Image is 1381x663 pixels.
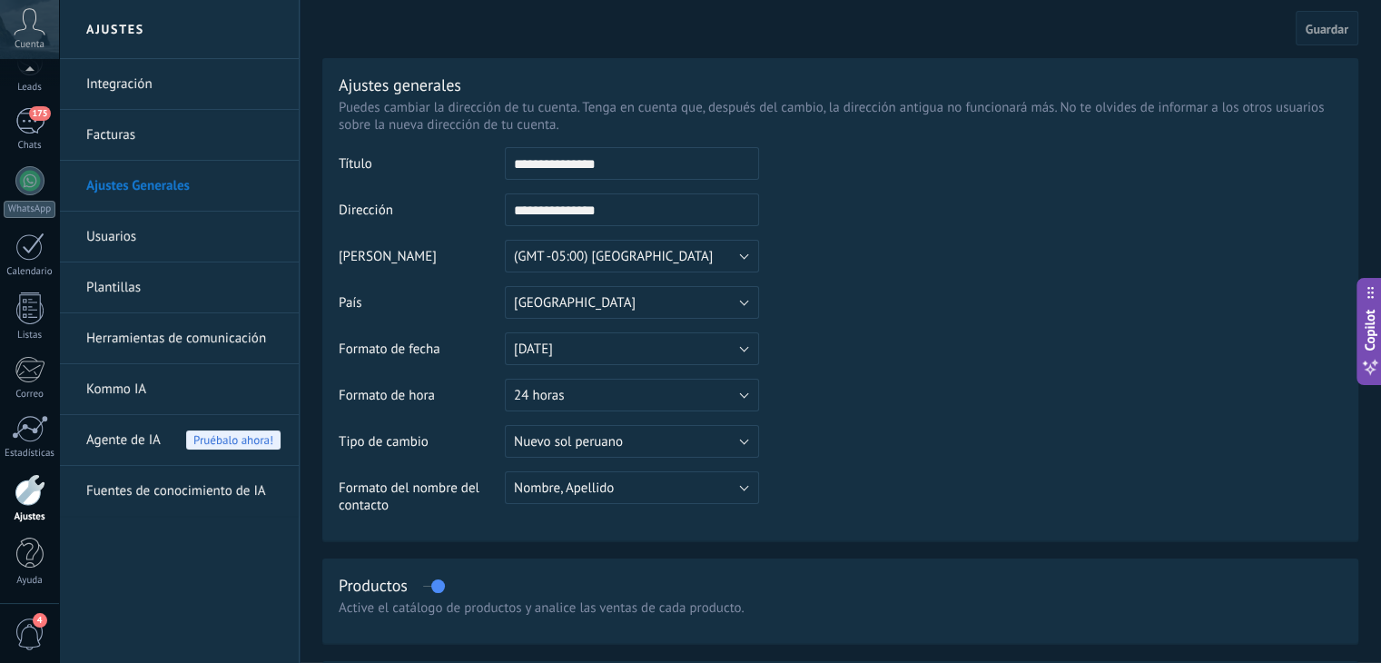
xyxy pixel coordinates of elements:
span: [GEOGRAPHIC_DATA] [514,294,636,312]
a: Facturas [86,110,281,161]
li: Herramientas de comunicación [59,313,299,364]
div: Ajustes [4,511,56,523]
span: Copilot [1361,310,1379,351]
button: Nombre, Apellido [505,471,759,504]
span: (GMT -05:00) [GEOGRAPHIC_DATA] [514,248,713,265]
a: Usuarios [86,212,281,262]
li: Kommo IA [59,364,299,415]
div: Leads [4,82,56,94]
td: Título [339,147,505,193]
td: Tipo de cambio [339,425,505,471]
td: Formato de fecha [339,332,505,379]
button: Nuevo sol peruano [505,425,759,458]
div: Chats [4,140,56,152]
a: Fuentes de conocimiento de IA [86,466,281,517]
span: Nuevo sol peruano [514,433,623,450]
td: [PERSON_NAME] [339,240,505,286]
button: 24 horas [505,379,759,411]
td: Formato del nombre del contacto [339,471,505,528]
a: Plantillas [86,262,281,313]
div: Estadísticas [4,448,56,460]
td: Formato de hora [339,379,505,425]
div: Calendario [4,266,56,278]
td: País [339,286,505,332]
span: 4 [33,613,47,628]
button: [GEOGRAPHIC_DATA] [505,286,759,319]
li: Plantillas [59,262,299,313]
div: Ajustes generales [339,74,461,95]
li: Agente de IA [59,415,299,466]
li: Usuarios [59,212,299,262]
div: Ayuda [4,575,56,587]
td: Dirección [339,193,505,240]
a: Integración [86,59,281,110]
span: Guardar [1306,23,1348,35]
li: Integración [59,59,299,110]
a: Agente de IAPruébalo ahora! [86,415,281,466]
div: WhatsApp [4,201,55,218]
button: Guardar [1296,11,1358,45]
a: Ajustes Generales [86,161,281,212]
li: Ajustes Generales [59,161,299,212]
div: Active el catálogo de productos y analice las ventas de cada producto. [339,599,1342,617]
span: Nombre, Apellido [514,480,614,497]
div: Productos [339,575,408,596]
span: 175 [29,106,50,121]
button: (GMT -05:00) [GEOGRAPHIC_DATA] [505,240,759,272]
div: Correo [4,389,56,401]
div: Listas [4,330,56,341]
a: Herramientas de comunicación [86,313,281,364]
span: Agente de IA [86,415,161,466]
button: [DATE] [505,332,759,365]
span: Cuenta [15,39,44,51]
p: Puedes cambiar la dirección de tu cuenta. Tenga en cuenta que, después del cambio, la dirección a... [339,99,1342,134]
li: Fuentes de conocimiento de IA [59,466,299,516]
a: Kommo IA [86,364,281,415]
span: Pruébalo ahora! [186,430,281,450]
li: Facturas [59,110,299,161]
span: [DATE] [514,341,553,358]
span: 24 horas [514,387,564,404]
